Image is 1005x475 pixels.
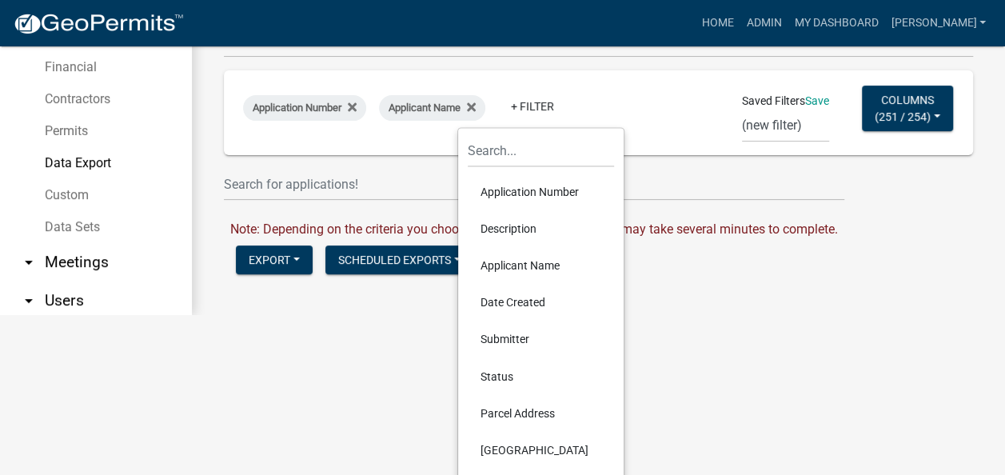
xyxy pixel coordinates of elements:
[742,93,805,110] span: Saved Filters
[468,321,614,357] li: Submitter
[19,253,38,272] i: arrow_drop_down
[468,284,614,321] li: Date Created
[236,245,313,274] button: Export
[325,245,473,274] button: Scheduled Exports
[468,394,614,431] li: Parcel Address
[253,102,341,114] span: Application Number
[224,168,844,201] input: Search for applications!
[862,86,953,131] button: Columns(251 / 254)
[468,174,614,210] li: Application Number
[19,291,38,310] i: arrow_drop_down
[230,222,838,237] span: Note: Depending on the criteria you choose above, the export process may take several minutes to ...
[788,8,884,38] a: My Dashboard
[389,102,461,114] span: Applicant Name
[468,134,614,167] input: Search...
[468,210,614,247] li: Description
[740,8,788,38] a: Admin
[884,8,992,38] a: [PERSON_NAME]
[498,92,567,121] a: + Filter
[879,110,927,122] span: 251 / 254
[695,8,740,38] a: Home
[468,247,614,284] li: Applicant Name
[468,431,614,468] li: [GEOGRAPHIC_DATA]
[468,357,614,394] li: Status
[805,94,829,107] a: Save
